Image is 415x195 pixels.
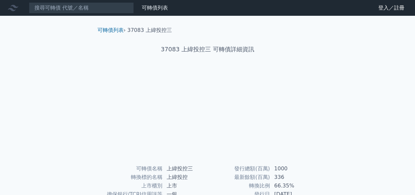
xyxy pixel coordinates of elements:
[100,164,163,173] td: 可轉債名稱
[92,45,323,54] h1: 37083 上緯投控三 可轉債詳細資訊
[163,173,208,182] td: 上緯投控
[142,5,168,11] a: 可轉債列表
[270,182,315,190] td: 66.35%
[97,27,124,33] a: 可轉債列表
[29,2,134,13] input: 搜尋可轉債 代號／名稱
[208,182,270,190] td: 轉換比例
[100,182,163,190] td: 上市櫃別
[270,164,315,173] td: 1000
[373,3,410,13] a: 登入／註冊
[163,182,208,190] td: 上市
[100,173,163,182] td: 轉換標的名稱
[163,164,208,173] td: 上緯投控三
[270,173,315,182] td: 336
[97,26,126,34] li: ›
[208,173,270,182] td: 最新餘額(百萬)
[208,164,270,173] td: 發行總額(百萬)
[127,26,172,34] li: 37083 上緯投控三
